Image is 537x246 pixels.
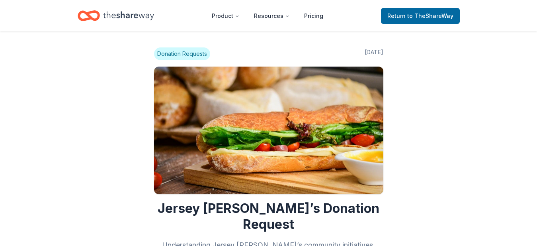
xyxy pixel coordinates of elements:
a: Pricing [298,8,330,24]
span: [DATE] [365,47,383,60]
a: Home [78,6,154,25]
h1: Jersey [PERSON_NAME]’s Donation Request [154,201,383,232]
span: Return [387,11,453,21]
button: Resources [248,8,296,24]
nav: Main [205,6,330,25]
img: Image for Jersey Mike’s Donation Request [154,67,383,194]
button: Product [205,8,246,24]
span: Donation Requests [154,47,210,60]
span: to TheShareWay [407,12,453,19]
a: Returnto TheShareWay [381,8,460,24]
